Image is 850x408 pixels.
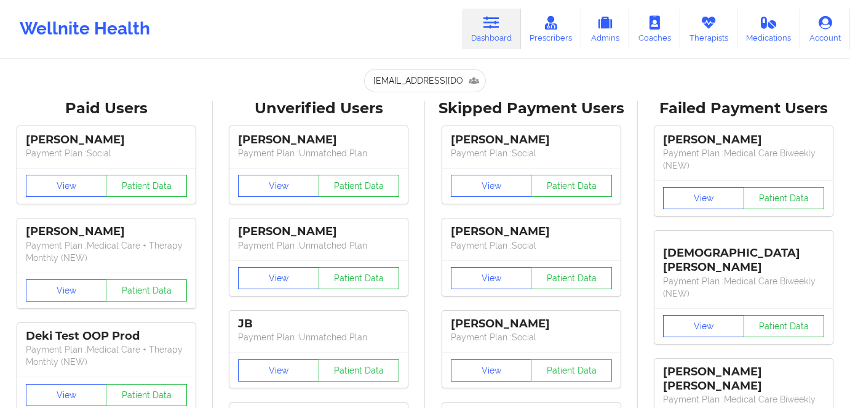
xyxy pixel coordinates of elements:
[531,175,612,197] button: Patient Data
[646,99,842,118] div: Failed Payment Users
[319,175,400,197] button: Patient Data
[451,317,612,331] div: [PERSON_NAME]
[238,133,399,147] div: [PERSON_NAME]
[663,237,824,274] div: [DEMOGRAPHIC_DATA][PERSON_NAME]
[238,175,319,197] button: View
[238,225,399,239] div: [PERSON_NAME]
[434,99,629,118] div: Skipped Payment Users
[106,279,187,302] button: Patient Data
[531,267,612,289] button: Patient Data
[451,267,532,289] button: View
[581,9,629,49] a: Admins
[26,175,107,197] button: View
[238,267,319,289] button: View
[221,99,417,118] div: Unverified Users
[663,147,824,172] p: Payment Plan : Medical Care Biweekly (NEW)
[238,317,399,331] div: JB
[238,147,399,159] p: Payment Plan : Unmatched Plan
[26,384,107,406] button: View
[106,384,187,406] button: Patient Data
[451,133,612,147] div: [PERSON_NAME]
[680,9,737,49] a: Therapists
[629,9,680,49] a: Coaches
[451,331,612,343] p: Payment Plan : Social
[462,9,521,49] a: Dashboard
[26,147,187,159] p: Payment Plan : Social
[663,187,744,209] button: View
[26,279,107,302] button: View
[26,239,187,264] p: Payment Plan : Medical Care + Therapy Monthly (NEW)
[663,365,824,393] div: [PERSON_NAME] [PERSON_NAME]
[800,9,850,49] a: Account
[26,133,187,147] div: [PERSON_NAME]
[9,99,204,118] div: Paid Users
[26,329,187,343] div: Deki Test OOP Prod
[238,331,399,343] p: Payment Plan : Unmatched Plan
[106,175,187,197] button: Patient Data
[238,239,399,252] p: Payment Plan : Unmatched Plan
[531,359,612,382] button: Patient Data
[451,359,532,382] button: View
[663,133,824,147] div: [PERSON_NAME]
[521,9,582,49] a: Prescribers
[451,225,612,239] div: [PERSON_NAME]
[663,275,824,300] p: Payment Plan : Medical Care Biweekly (NEW)
[26,343,187,368] p: Payment Plan : Medical Care + Therapy Monthly (NEW)
[26,225,187,239] div: [PERSON_NAME]
[744,315,825,337] button: Patient Data
[319,359,400,382] button: Patient Data
[319,267,400,289] button: Patient Data
[451,239,612,252] p: Payment Plan : Social
[451,175,532,197] button: View
[663,315,744,337] button: View
[744,187,825,209] button: Patient Data
[238,359,319,382] button: View
[737,9,801,49] a: Medications
[451,147,612,159] p: Payment Plan : Social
